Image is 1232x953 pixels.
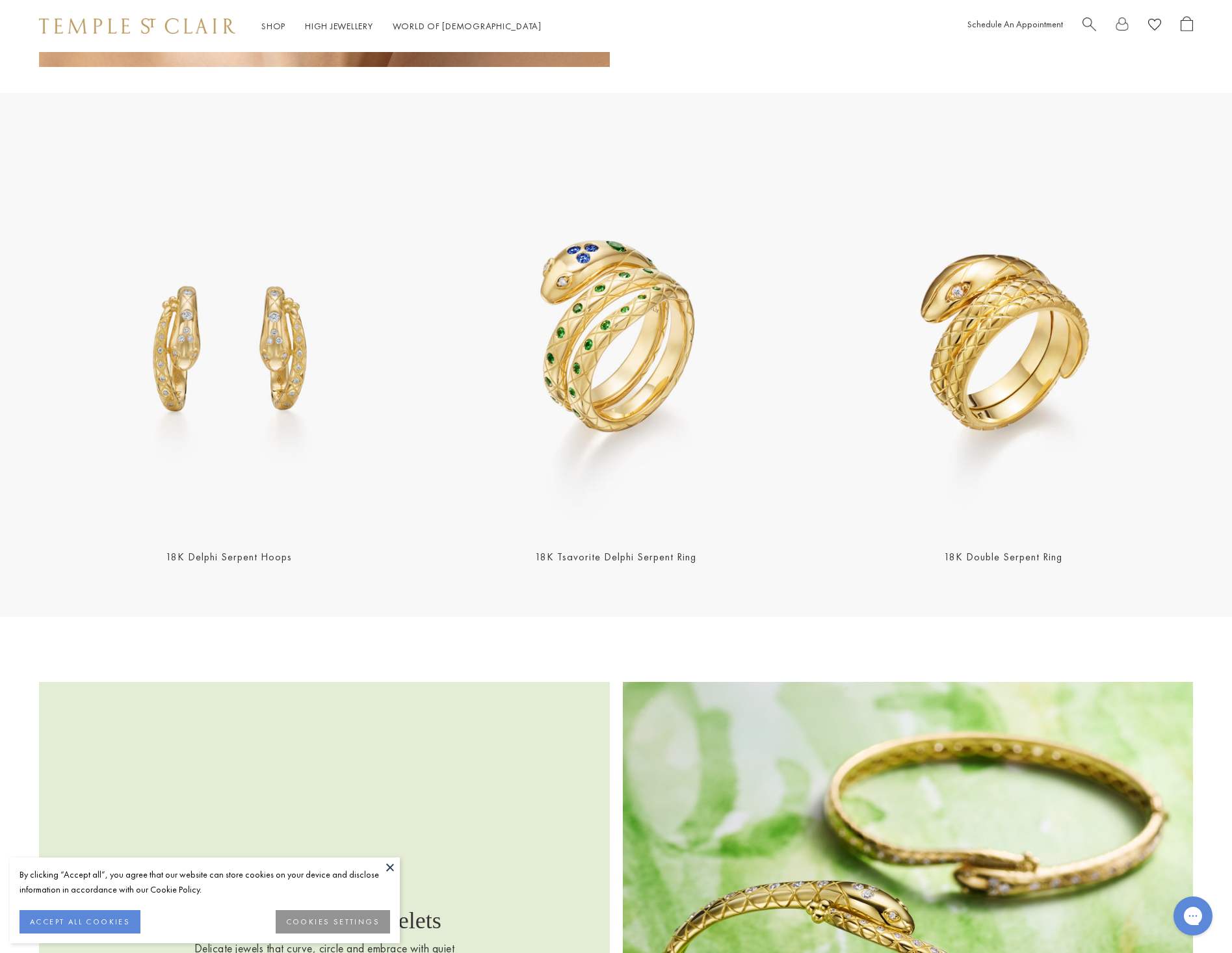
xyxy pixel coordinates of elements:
[1167,892,1219,940] iframe: Gorgias live chat messenger
[305,20,373,32] a: High JewelleryHigh Jewellery
[426,155,806,534] img: R36135-SRPBSTG
[1148,16,1161,36] a: View Wishlist
[39,18,235,34] img: Temple St. Clair
[393,20,542,32] a: World of [DEMOGRAPHIC_DATA]World of [DEMOGRAPHIC_DATA]
[276,910,390,933] button: COOKIES SETTINGS
[166,550,292,564] a: 18K Delphi Serpent Hoops
[39,155,419,534] a: 18K Delphi Serpent Hoops18K Delphi Serpent Hoops
[261,18,542,34] nav: Main navigation
[261,20,285,32] a: ShopShop
[20,910,140,933] button: ACCEPT ALL COOKIES
[535,550,696,564] a: 18K Tsavorite Delphi Serpent Ring
[20,867,390,897] div: By clicking “Accept all”, you agree that our website can store cookies on your device and disclos...
[944,550,1062,564] a: 18K Double Serpent Ring
[813,155,1193,534] img: 18K Double Serpent Ring
[967,18,1063,30] a: Schedule An Appointment
[813,155,1193,534] a: 18K Double Serpent Ring18K Double Serpent Ring
[39,155,419,534] img: 18K Delphi Serpent Hoops
[1181,16,1193,36] a: Open Shopping Bag
[1082,16,1096,36] a: Search
[426,155,806,534] a: R36135-SRPBSTGR36135-SRPBSTG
